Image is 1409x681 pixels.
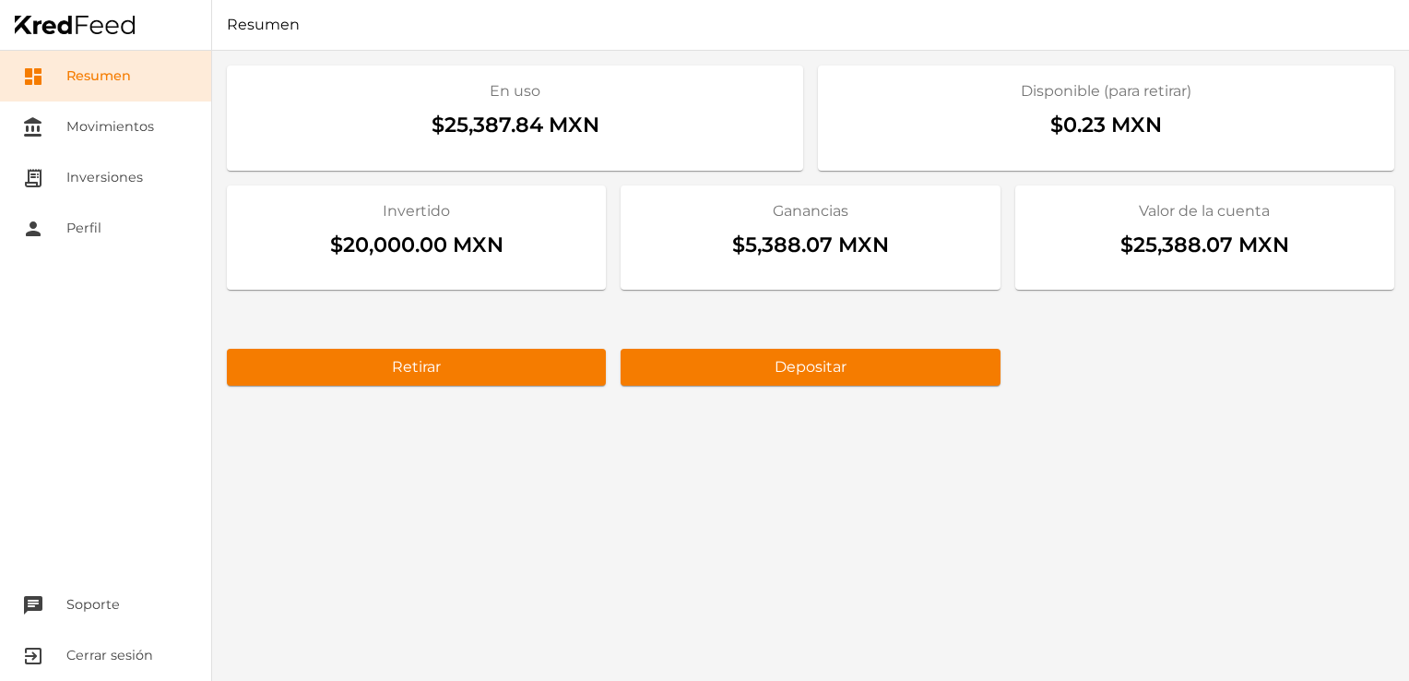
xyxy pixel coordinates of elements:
[242,80,788,102] h2: En uso
[22,218,44,240] i: person
[242,200,591,222] h2: Invertido
[22,66,44,88] i: dashboard
[227,349,606,386] button: Retirar
[22,167,44,189] i: receipt_long
[15,16,135,34] img: Home
[22,116,44,138] i: account_balance
[635,222,985,276] div: $5,388.07 MXN
[833,80,1379,102] h2: Disponible (para retirar)
[242,222,591,276] div: $20,000.00 MXN
[212,14,1409,36] h1: Resumen
[635,200,985,222] h2: Ganancias
[1030,200,1379,222] h2: Valor de la cuenta
[22,645,44,667] i: exit_to_app
[621,349,1000,386] button: Depositar
[242,102,788,156] div: $25,387.84 MXN
[1030,222,1379,276] div: $25,388.07 MXN
[22,594,44,616] i: chat
[833,102,1379,156] div: $0.23 MXN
